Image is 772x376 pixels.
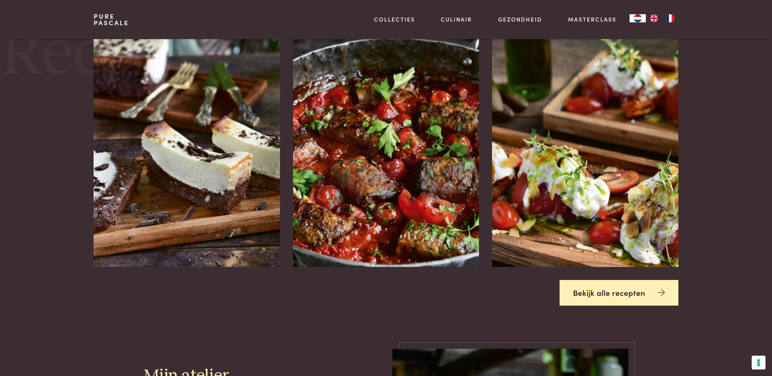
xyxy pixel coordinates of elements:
a: Gezondheid [498,15,542,24]
a: EN [646,14,662,22]
img: Brownie-cheesecake [94,23,280,267]
a: Culinair [441,15,472,24]
a: Bekijk alle recepten [560,280,678,306]
a: PurePascale [94,13,129,26]
img: Gare gekoelde tomaat met stracciatella [492,23,678,267]
div: Language [630,14,646,22]
a: Collecties [374,15,415,24]
a: Masterclass [568,15,617,24]
img: Aubergine-gehaktrolletjes in tomatensaus [293,23,479,267]
ul: Language list [646,14,678,22]
a: FR [662,14,678,22]
button: Uw voorkeuren voor toestemming voor trackingtechnologieën [752,356,765,369]
a: NL [630,14,646,22]
aside: Language selected: Nederlands [630,14,678,22]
